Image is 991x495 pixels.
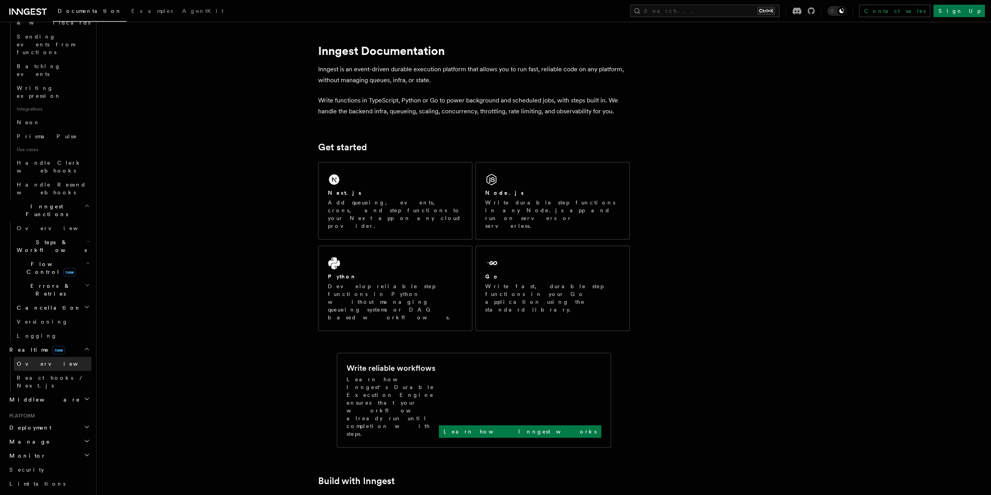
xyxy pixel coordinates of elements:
button: Steps & Workflows [14,235,92,257]
span: AgentKit [182,8,224,14]
a: Logging [14,329,92,343]
a: Neon [14,115,92,129]
a: Learn how Inngest works [439,425,601,438]
button: Cancellation [14,301,92,315]
span: Prisma Pulse [17,133,77,139]
p: Add queueing, events, crons, and step functions to your Next app on any cloud provider. [328,199,463,230]
button: Manage [6,435,92,449]
span: Writing expression [17,85,61,99]
button: Realtimenew [6,343,92,357]
p: Write fast, durable step functions in your Go application using the standard library. [485,282,620,314]
a: Get started [318,142,367,153]
a: AgentKit [178,2,228,21]
span: Deployment [6,424,51,432]
a: React hooks / Next.js [14,371,92,393]
a: Examples [127,2,178,21]
span: Middleware [6,396,80,403]
button: Deployment [6,421,92,435]
p: Develop reliable step functions in Python without managing queueing systems or DAG based workflows. [328,282,463,321]
span: Manage [6,438,50,446]
a: Writing expression [14,81,92,103]
span: Flow Control [14,260,86,276]
span: Overview [17,225,97,231]
p: Write functions in TypeScript, Python or Go to power background and scheduled jobs, with steps bu... [318,95,630,117]
span: Security [9,467,44,473]
a: Batching events [14,59,92,81]
span: new [63,268,76,277]
span: Inngest Functions [6,203,84,218]
button: Inngest Functions [6,199,92,221]
button: Flow Controlnew [14,257,92,279]
a: Build with Inngest [318,476,395,486]
a: Next.jsAdd queueing, events, crons, and step functions to your Next app on any cloud provider. [318,162,472,240]
span: Handle Clerk webhooks [17,160,82,174]
a: Overview [14,221,92,235]
a: Prisma Pulse [14,129,92,143]
span: Logging [17,333,57,339]
span: Handle Resend webhooks [17,181,86,196]
a: Handle Resend webhooks [14,178,92,199]
a: Versioning [14,315,92,329]
span: Integrations [14,103,92,115]
a: Handle Clerk webhooks [14,156,92,178]
p: Write durable step functions in any Node.js app and run on servers or serverless. [485,199,620,230]
a: Limitations [6,477,92,491]
span: Overview [17,361,97,367]
span: Errors & Retries [14,282,84,298]
button: Toggle dark mode [827,6,846,16]
p: Inngest is an event-driven durable execution platform that allows you to run fast, reliable code ... [318,64,630,86]
button: Errors & Retries [14,279,92,301]
span: Realtime [6,346,65,354]
span: Steps & Workflows [14,238,87,254]
a: GoWrite fast, durable step functions in your Go application using the standard library. [475,246,630,331]
div: Inngest Functions [6,221,92,343]
a: Contact sales [859,5,930,17]
h2: Next.js [328,189,361,197]
span: Use cases [14,143,92,156]
span: Documentation [58,8,122,14]
button: Search...Ctrl+K [630,5,780,17]
p: Learn how Inngest's Durable Execution Engine ensures that your workflow already run until complet... [347,375,439,438]
h2: Go [485,273,499,280]
button: Monitor [6,449,92,463]
h2: Node.js [485,189,524,197]
a: Documentation [53,2,127,22]
h2: Write reliable workflows [347,363,435,373]
a: Security [6,463,92,477]
div: Realtimenew [6,357,92,393]
span: Sending events from functions [17,33,75,55]
a: Sign Up [933,5,985,17]
span: new [52,346,65,354]
p: Learn how Inngest works [444,428,597,435]
span: Cancellation [14,304,81,312]
span: Examples [131,8,173,14]
span: Platform [6,413,35,419]
a: Node.jsWrite durable step functions in any Node.js app and run on servers or serverless. [475,162,630,240]
button: Middleware [6,393,92,407]
span: React hooks / Next.js [17,375,86,389]
span: Limitations [9,481,65,487]
h1: Inngest Documentation [318,44,630,58]
h2: Python [328,273,357,280]
a: Sending events from functions [14,30,92,59]
a: Overview [14,357,92,371]
span: Monitor [6,452,46,460]
a: PythonDevelop reliable step functions in Python without managing queueing systems or DAG based wo... [318,246,472,331]
span: Neon [17,119,40,125]
kbd: Ctrl+K [757,7,775,15]
span: Versioning [17,319,68,325]
span: Batching events [17,63,61,77]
